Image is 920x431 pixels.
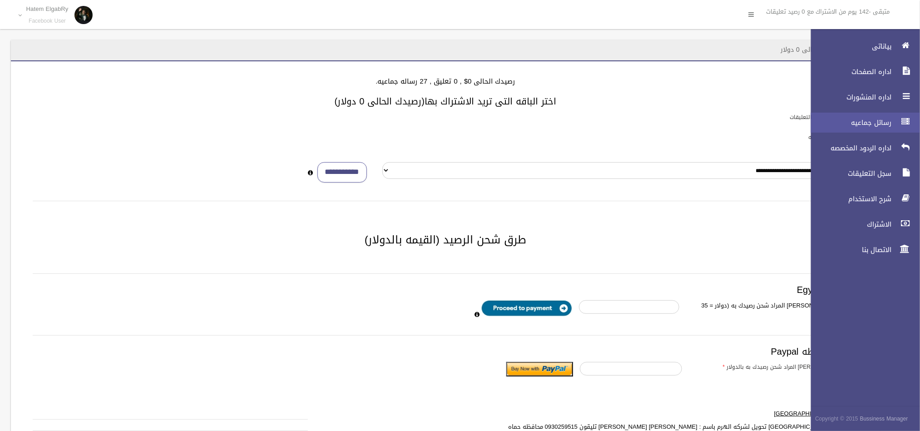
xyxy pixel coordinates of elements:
a: اداره الصفحات [803,62,920,82]
a: شرح الاستخدام [803,189,920,209]
span: اداره الردود المخصصه [803,144,894,153]
p: Hatem ElgabRy [26,5,69,12]
header: الاشتراك - رصيدك الحالى 0 دولار [770,41,880,59]
h4: رصيدك الحالى 0$ , 0 تعليق , 27 رساله جماعيه. [22,78,869,85]
a: رسائل جماعيه [803,113,920,133]
h3: Egypt payment [33,285,858,295]
label: من [GEOGRAPHIC_DATA] [494,408,851,419]
span: الاشتراك [803,220,894,229]
strong: Bussiness Manager [860,414,908,424]
h3: الدفع بواسطه Paypal [33,347,858,357]
label: باقات الرد الالى على التعليقات [790,112,861,122]
label: ادخل [PERSON_NAME] المراد شحن رصيدك به بالدولار [689,362,862,372]
span: اداره المنشورات [803,93,894,102]
span: شرح الاستخدام [803,194,894,203]
span: الاتصال بنا [803,245,894,254]
a: الاتصال بنا [803,240,920,260]
a: سجل التعليقات [803,163,920,183]
span: سجل التعليقات [803,169,894,178]
label: باقات الرسائل الجماعيه [808,132,861,142]
a: اداره المنشورات [803,87,920,107]
input: Submit [506,362,573,377]
a: اداره الردود المخصصه [803,138,920,158]
label: ادخل [PERSON_NAME] المراد شحن رصيدك به (دولار = 35 جنيه ) [686,300,857,322]
span: اداره الصفحات [803,67,894,76]
small: Facebook User [26,18,69,25]
h2: طرق شحن الرصيد (القيمه بالدولار) [22,234,869,246]
a: بياناتى [803,36,920,56]
span: بياناتى [803,42,894,51]
span: Copyright © 2015 [815,414,858,424]
h3: اختر الباقه التى تريد الاشتراك بها(رصيدك الحالى 0 دولار) [22,96,869,106]
span: رسائل جماعيه [803,118,894,127]
a: الاشتراك [803,214,920,234]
